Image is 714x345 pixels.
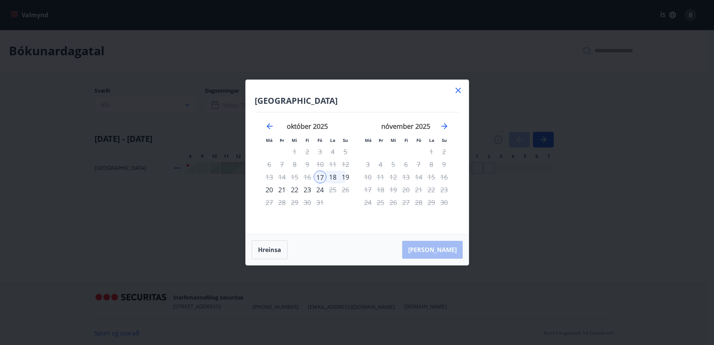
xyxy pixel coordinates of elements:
[292,137,297,143] small: Mi
[374,183,387,196] td: Not available. þriðjudagur, 18. nóvember 2025
[438,171,450,183] td: Not available. sunnudagur, 16. nóvember 2025
[440,122,449,131] div: Move forward to switch to the next month.
[361,171,374,183] td: Not available. mánudagur, 10. nóvember 2025
[288,183,301,196] td: Choose miðvikudagur, 22. október 2025 as your check-out date. It’s available.
[314,158,326,171] td: Not available. föstudagur, 10. október 2025
[438,158,450,171] td: Not available. sunnudagur, 9. nóvember 2025
[301,183,314,196] td: Choose fimmtudagur, 23. október 2025 as your check-out date. It’s available.
[317,137,322,143] small: Fö
[314,171,326,183] td: Selected as start date. föstudagur, 17. október 2025
[400,183,412,196] td: Not available. fimmtudagur, 20. nóvember 2025
[255,95,460,106] h4: [GEOGRAPHIC_DATA]
[412,171,425,183] td: Not available. föstudagur, 14. nóvember 2025
[438,183,450,196] td: Not available. sunnudagur, 23. nóvember 2025
[374,196,387,209] td: Not available. þriðjudagur, 25. nóvember 2025
[263,158,276,171] td: Not available. mánudagur, 6. október 2025
[416,137,421,143] small: Fö
[404,137,408,143] small: Fi
[252,240,288,259] button: Hreinsa
[265,122,274,131] div: Move backward to switch to the previous month.
[276,183,288,196] div: 21
[425,145,438,158] td: Not available. laugardagur, 1. nóvember 2025
[387,158,400,171] td: Not available. miðvikudagur, 5. nóvember 2025
[301,158,314,171] td: Not available. fimmtudagur, 9. október 2025
[400,196,412,209] td: Not available. fimmtudagur, 27. nóvember 2025
[288,183,301,196] div: 22
[361,183,374,196] td: Not available. mánudagur, 17. nóvember 2025
[255,112,460,225] div: Calendar
[301,183,314,196] div: 23
[438,145,450,158] td: Not available. sunnudagur, 2. nóvember 2025
[288,158,301,171] td: Not available. miðvikudagur, 8. október 2025
[387,171,400,183] td: Not available. miðvikudagur, 12. nóvember 2025
[339,145,352,158] td: Not available. sunnudagur, 5. október 2025
[412,196,425,209] td: Not available. föstudagur, 28. nóvember 2025
[400,158,412,171] td: Not available. fimmtudagur, 6. nóvember 2025
[412,183,425,196] td: Not available. föstudagur, 21. nóvember 2025
[425,196,438,209] td: Not available. laugardagur, 29. nóvember 2025
[425,171,438,183] td: Not available. laugardagur, 15. nóvember 2025
[305,137,309,143] small: Fi
[280,137,284,143] small: Þr
[263,183,276,196] td: Choose mánudagur, 20. október 2025 as your check-out date. It’s available.
[412,158,425,171] td: Not available. föstudagur, 7. nóvember 2025
[301,196,314,209] td: Not available. fimmtudagur, 30. október 2025
[276,171,288,183] td: Not available. þriðjudagur, 14. október 2025
[263,171,276,183] td: Not available. mánudagur, 13. október 2025
[276,183,288,196] td: Choose þriðjudagur, 21. október 2025 as your check-out date. It’s available.
[326,183,339,196] td: Not available. laugardagur, 25. október 2025
[301,196,314,209] div: Aðeins útritun í boði
[387,183,400,196] td: Not available. miðvikudagur, 19. nóvember 2025
[314,183,326,196] td: Choose föstudagur, 24. október 2025 as your check-out date. It’s available.
[379,137,383,143] small: Þr
[263,196,276,209] td: Not available. mánudagur, 27. október 2025
[288,171,301,183] td: Not available. miðvikudagur, 15. október 2025
[276,158,288,171] td: Not available. þriðjudagur, 7. október 2025
[400,171,412,183] td: Not available. fimmtudagur, 13. nóvember 2025
[326,145,339,158] td: Not available. laugardagur, 4. október 2025
[339,171,352,183] td: Choose sunnudagur, 19. október 2025 as your check-out date. It’s available.
[425,158,438,171] td: Not available. laugardagur, 8. nóvember 2025
[326,171,339,183] td: Choose laugardagur, 18. október 2025 as your check-out date. It’s available.
[343,137,348,143] small: Su
[330,137,335,143] small: La
[288,145,301,158] td: Not available. miðvikudagur, 1. október 2025
[314,145,326,158] td: Not available. föstudagur, 3. október 2025
[391,137,396,143] small: Mi
[314,183,326,196] div: Aðeins útritun í boði
[361,158,374,171] td: Not available. mánudagur, 3. nóvember 2025
[429,137,434,143] small: La
[339,183,352,196] td: Not available. sunnudagur, 26. október 2025
[326,171,339,183] div: 18
[374,171,387,183] td: Not available. þriðjudagur, 11. nóvember 2025
[314,196,326,209] td: Not available. föstudagur, 31. október 2025
[438,196,450,209] td: Not available. sunnudagur, 30. nóvember 2025
[301,171,314,183] td: Not available. fimmtudagur, 16. október 2025
[374,158,387,171] td: Not available. þriðjudagur, 4. nóvember 2025
[425,183,438,196] td: Not available. laugardagur, 22. nóvember 2025
[361,196,374,209] td: Not available. mánudagur, 24. nóvember 2025
[276,196,288,209] td: Not available. þriðjudagur, 28. október 2025
[288,196,301,209] td: Not available. miðvikudagur, 29. október 2025
[339,158,352,171] td: Not available. sunnudagur, 12. október 2025
[387,196,400,209] td: Not available. miðvikudagur, 26. nóvember 2025
[266,137,273,143] small: Má
[442,137,447,143] small: Su
[301,145,314,158] td: Not available. fimmtudagur, 2. október 2025
[326,158,339,171] td: Not available. laugardagur, 11. október 2025
[381,122,430,131] strong: nóvember 2025
[314,171,326,183] div: 17
[287,122,328,131] strong: október 2025
[263,183,276,196] div: 20
[365,137,372,143] small: Má
[339,171,352,183] div: 19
